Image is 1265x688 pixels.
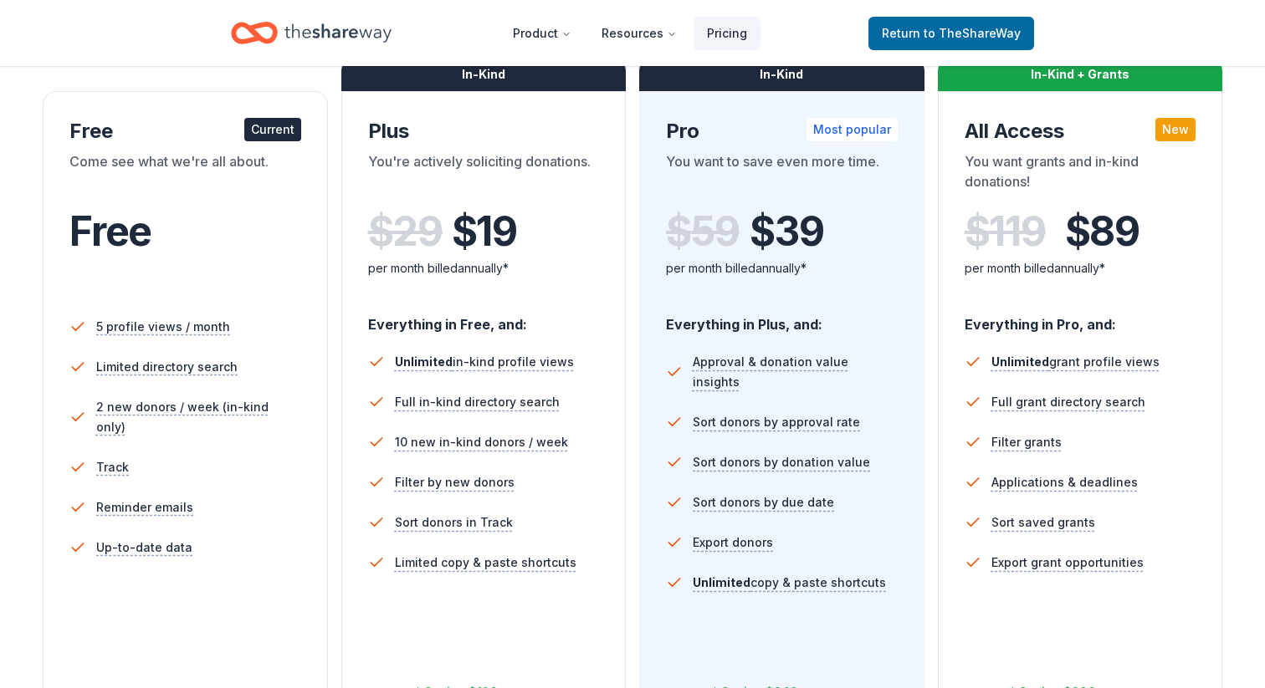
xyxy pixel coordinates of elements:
a: Pricing [694,17,761,50]
div: Current [244,118,301,141]
a: Returnto TheShareWay [868,17,1034,50]
nav: Main [499,13,761,53]
span: Sort donors in Track [395,512,513,533]
div: Plus [368,118,600,145]
button: Resources [588,17,690,50]
a: Home [231,13,392,53]
span: Reminder emails [96,497,193,517]
div: Everything in Free, and: [368,300,600,335]
span: $ 39 [750,208,823,255]
span: Export donors [693,533,773,553]
div: In-Kind + Grants [938,58,1223,91]
span: grant profile views [991,354,1160,369]
span: Unlimited [395,354,453,369]
div: In-Kind [341,58,627,91]
span: Unlimited [693,575,750,589]
div: Everything in Pro, and: [965,300,1196,335]
div: You're actively soliciting donations. [368,151,600,198]
span: Sort donors by due date [693,492,834,512]
span: $ 89 [1065,208,1140,255]
span: Filter grants [991,432,1062,452]
span: Limited copy & paste shortcuts [395,553,576,573]
span: Up-to-date data [96,538,192,558]
span: Return [882,23,1021,43]
span: copy & paste shortcuts [693,575,886,589]
span: Applications & deadlines [991,472,1138,492]
span: Export grant opportunities [991,553,1144,573]
div: New [1155,118,1196,141]
span: Limited directory search [96,357,238,377]
span: Sort donors by approval rate [693,412,860,432]
span: Unlimited [991,354,1049,369]
div: You want grants and in-kind donations! [965,151,1196,198]
div: Most popular [807,118,898,141]
div: You want to save even more time. [666,151,898,198]
div: per month billed annually* [965,258,1196,278]
span: in-kind profile views [395,354,574,369]
div: Come see what we're all about. [69,151,301,198]
div: Pro [666,118,898,145]
div: All Access [965,118,1196,145]
span: Sort saved grants [991,512,1095,533]
div: In-Kind [639,58,924,91]
div: Free [69,118,301,145]
div: Everything in Plus, and: [666,300,898,335]
span: $ 19 [452,208,517,255]
span: Free [69,206,151,256]
div: per month billed annually* [666,258,898,278]
span: 10 new in-kind donors / week [395,432,568,452]
span: Approval & donation value insights [693,352,898,392]
span: Track [96,457,129,477]
span: Sort donors by donation value [693,452,870,472]
span: Full grant directory search [991,392,1145,412]
span: 5 profile views / month [96,317,230,337]
span: to TheShareWay [924,26,1021,40]
span: Full in-kind directory search [395,392,560,412]
div: per month billed annually* [368,258,600,278]
span: 2 new donors / week (in-kind only) [96,397,301,437]
span: Filter by new donors [395,472,515,492]
button: Product [499,17,585,50]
